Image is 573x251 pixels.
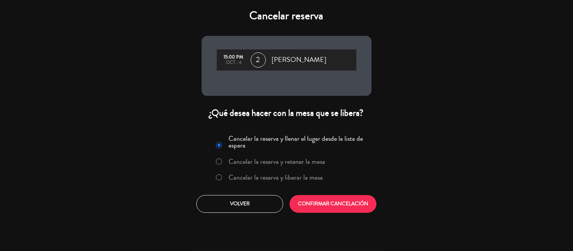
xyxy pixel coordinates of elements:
[229,174,323,181] label: Cancelar la reserva y liberar la mesa
[221,60,247,65] div: oct., 4
[290,195,377,213] button: CONFIRMAR CANCELACIÓN
[202,107,372,119] div: ¿Qué desea hacer con la mesa que se libera?
[221,55,247,60] div: 15:00 PM
[251,52,266,68] span: 2
[202,9,372,23] h4: Cancelar reserva
[229,135,367,149] label: Cancelar la reserva y llenar el lugar desde la lista de espera
[229,158,325,165] label: Cancelar la reserva y retener la mesa
[196,195,283,213] button: Volver
[272,54,327,66] span: [PERSON_NAME]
